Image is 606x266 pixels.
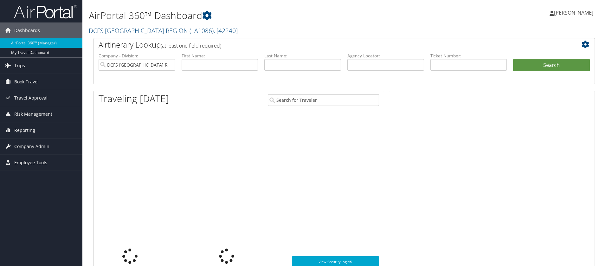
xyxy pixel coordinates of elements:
button: Search [513,59,590,72]
span: (at least one field required) [161,42,221,49]
input: Search for Traveler [268,94,379,106]
label: Company - Division: [99,53,175,59]
span: ( LA1086 ) [190,26,214,35]
label: Agency Locator: [347,53,424,59]
span: Company Admin [14,139,49,154]
span: [PERSON_NAME] [554,9,593,16]
h2: Airtinerary Lookup [99,39,548,50]
label: Last Name: [264,53,341,59]
img: airportal-logo.png [14,4,77,19]
h1: AirPortal 360™ Dashboard [89,9,429,22]
a: [PERSON_NAME] [550,3,600,22]
a: DCFS [GEOGRAPHIC_DATA] REGION [89,26,238,35]
label: First Name: [182,53,258,59]
label: Ticket Number: [430,53,507,59]
span: Trips [14,58,25,74]
span: Reporting [14,122,35,138]
span: Risk Management [14,106,52,122]
span: Book Travel [14,74,39,90]
span: Travel Approval [14,90,48,106]
span: Dashboards [14,23,40,38]
span: , [ 42240 ] [214,26,238,35]
h1: Traveling [DATE] [99,92,169,105]
span: Employee Tools [14,155,47,171]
